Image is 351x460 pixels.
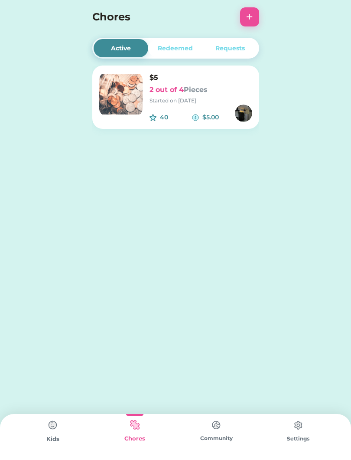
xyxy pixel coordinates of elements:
[149,85,252,95] h6: 2 out of 4
[257,435,339,443] div: Settings
[289,417,307,434] img: type%3Dchores%2C%20state%3Ddefault.svg
[192,114,199,121] img: money-cash-dollar-coin--accounting-billing-payment-cash-coin-currency-money-finance.svg
[235,105,252,122] img: https%3A%2F%2F1dfc823d71cc564f25c7cc035732a2d8.cdn.bubble.io%2Ff1758664261957x815658369929557300%...
[111,44,131,53] div: Active
[149,97,252,105] div: Started on [DATE]
[149,114,156,121] img: interface-favorite-star--reward-rating-rate-social-star-media-favorite-like-stars.svg
[240,7,259,26] button: +
[158,44,193,53] div: Redeemed
[202,113,235,122] div: $5.00
[126,417,143,434] img: type%3Dkids%2C%20state%3Dselected.svg
[99,72,143,116] img: image.png
[94,434,176,443] div: Chores
[160,113,192,122] div: 40
[12,435,94,444] div: Kids
[149,72,252,83] h6: $5
[215,44,245,53] div: Requests
[184,85,208,94] font: Pieces
[208,417,225,434] img: type%3Dchores%2C%20state%3Ddefault.svg
[44,417,62,434] img: type%3Dchores%2C%20state%3Ddefault.svg
[92,9,236,25] h4: Chores
[175,434,257,442] div: Community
